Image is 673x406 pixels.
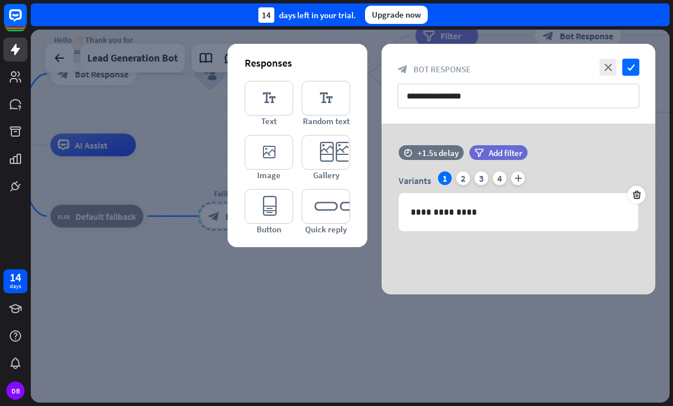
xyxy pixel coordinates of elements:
div: days [10,282,21,290]
i: close [599,59,617,76]
div: 3 [475,171,488,185]
i: check [622,59,639,76]
div: days left in your trial. [258,7,356,23]
span: Variants [399,175,431,186]
div: +1.5s delay [417,147,459,158]
div: 1 [438,171,452,185]
i: time [404,149,412,157]
div: 14 [10,272,21,282]
span: Add filter [489,147,522,158]
div: Upgrade now [365,6,428,24]
div: 14 [258,7,274,23]
i: block_bot_response [398,64,408,75]
div: 4 [493,171,506,185]
span: Bot Response [413,64,471,75]
div: 2 [456,171,470,185]
i: plus [511,171,525,185]
div: DB [6,382,25,400]
i: filter [475,149,484,157]
a: 14 days [3,269,27,293]
button: Open LiveChat chat widget [9,5,43,39]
